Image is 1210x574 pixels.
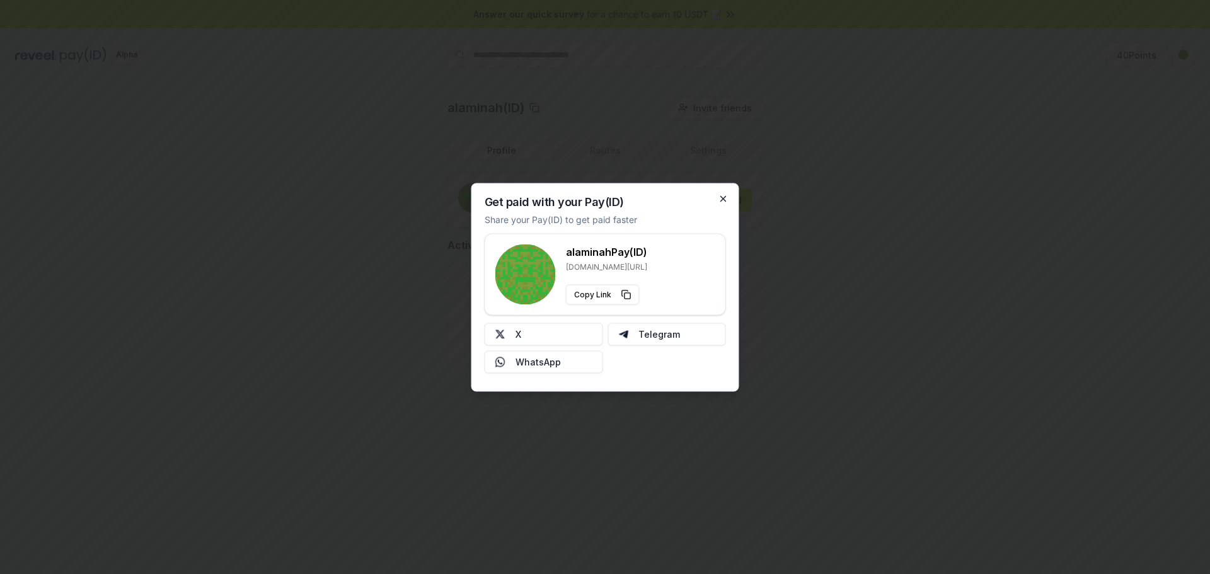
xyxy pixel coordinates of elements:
[495,329,505,339] img: X
[566,261,647,272] p: [DOMAIN_NAME][URL]
[566,284,640,304] button: Copy Link
[485,196,624,207] h2: Get paid with your Pay(ID)
[608,323,726,345] button: Telegram
[618,329,628,339] img: Telegram
[495,357,505,367] img: Whatsapp
[566,244,647,259] h3: alaminah Pay(ID)
[485,212,637,226] p: Share your Pay(ID) to get paid faster
[485,350,603,373] button: WhatsApp
[485,323,603,345] button: X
